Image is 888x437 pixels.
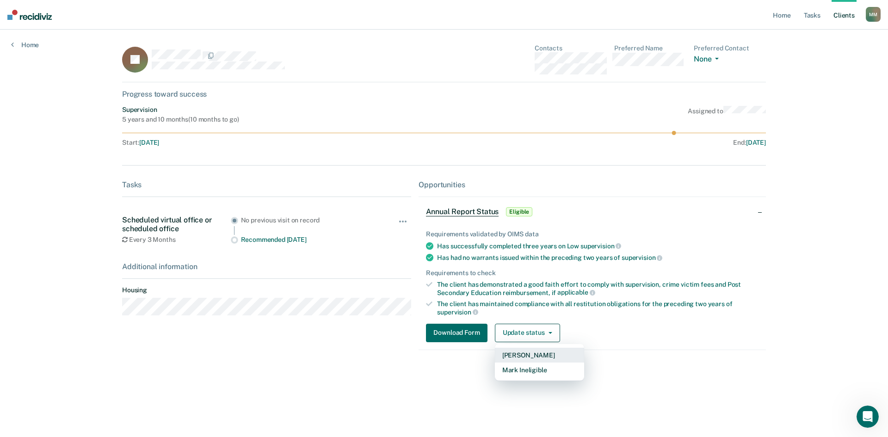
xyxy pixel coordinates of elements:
[614,44,686,52] dt: Preferred Name
[7,53,178,108] div: Maria says…
[26,5,41,20] div: Profile image for Krysty
[437,281,758,296] div: The client has demonstrated a good faith effort to comply with supervision, crime victim fees and...
[122,262,411,271] div: Additional information
[437,300,758,316] div: The client has maintained compliance with all restitution obligations for the preceding two years of
[14,303,22,310] button: Emoji picker
[495,348,584,363] button: [PERSON_NAME]
[29,303,37,310] button: Gif picker
[15,278,83,288] div: Thank you, received!
[23,173,43,180] b: A day
[159,299,173,314] button: Send a message…
[122,215,231,233] div: Scheduled virtual office or scheduled office
[557,289,595,296] span: applicable
[426,207,499,216] span: Annual Report Status
[33,53,178,100] div: Good morning, there is a client named [PERSON_NAME] [PERSON_NAME]#08644196 on my tasks who no lon...
[122,116,239,123] div: 5 years and 10 months ( 10 months to go )
[7,108,152,187] div: You’ll get replies here and in your email:✉️[PERSON_NAME][EMAIL_ADDRESS][PERSON_NAME][DOMAIN_NAME...
[437,253,758,262] div: Has had no warrants issued within the preceding two years of
[694,44,766,52] dt: Preferred Contact
[866,7,881,22] button: MM
[162,4,179,20] div: Close
[122,106,239,114] div: Supervision
[6,4,24,21] button: go back
[426,230,758,238] div: Requirements validated by OIMS data
[7,273,91,293] div: Thank you, received!
[122,180,411,189] div: Tasks
[122,139,444,147] div: Start :
[580,242,621,250] span: supervision
[15,132,141,158] b: [PERSON_NAME][EMAIL_ADDRESS][PERSON_NAME][DOMAIN_NAME][US_STATE]
[8,283,177,299] textarea: Message…
[11,41,39,49] a: Home
[437,242,758,250] div: Has successfully completed three years on Low
[122,90,766,98] div: Progress toward success
[866,7,881,22] div: M M
[7,195,178,212] div: Maria says…
[688,106,766,123] div: Assigned to
[122,286,411,294] dt: Housing
[426,324,491,342] a: Navigate to form link
[694,55,722,65] button: None
[55,254,76,261] b: Krysty
[7,108,178,194] div: Operator says…
[426,269,758,277] div: Requirements to check
[15,113,144,159] div: You’ll get replies here and in your email: ✉️
[7,252,178,273] div: Krysty says…
[7,10,52,20] img: Recidiviz
[45,5,68,12] h1: Krysty
[241,236,376,244] div: Recommended [DATE]
[45,12,63,21] p: Active
[535,44,607,52] dt: Contacts
[43,253,53,262] div: Profile image for Krysty
[44,303,51,310] button: Upload attachment
[746,139,766,146] span: [DATE]
[7,273,178,314] div: Krysty says…
[622,254,662,261] span: supervision
[122,236,231,244] div: Every 3 Months
[437,308,478,316] span: supervision
[145,4,162,21] button: Home
[7,212,178,252] div: Maria says…
[448,139,766,147] div: End :
[495,363,584,377] button: Mark Ineligible
[241,216,376,224] div: No previous visit on record
[139,139,159,146] span: [DATE]
[55,253,142,262] div: joined the conversation
[419,180,766,189] div: Opportunities
[857,406,879,428] iframe: Intercom live chat
[506,207,532,216] span: Eligible
[495,324,560,342] button: Update status
[426,324,487,342] button: Download Form
[41,59,170,95] div: Good morning, there is a client named [PERSON_NAME] [PERSON_NAME]#08644196 on my tasks who no lon...
[419,197,766,227] div: Annual Report StatusEligible
[15,163,144,181] div: Our usual reply time 🕒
